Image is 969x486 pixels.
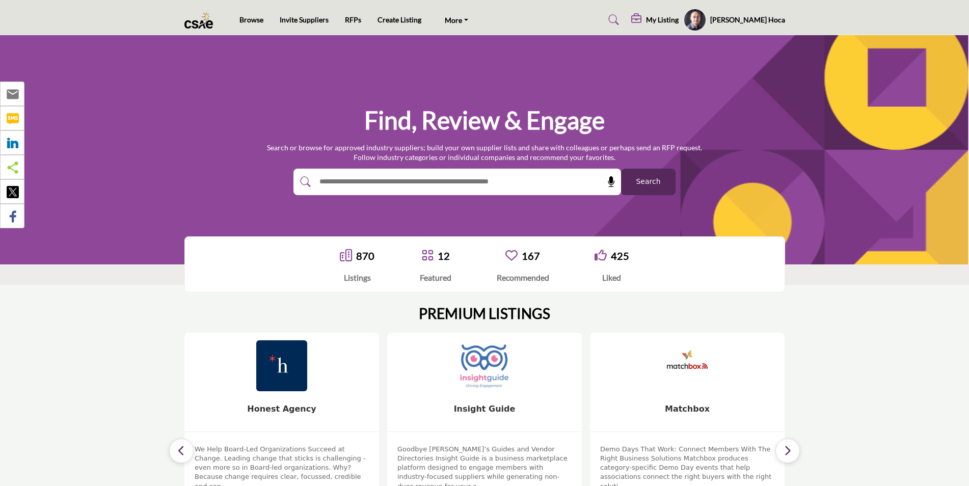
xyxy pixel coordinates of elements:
div: My Listing [631,14,679,26]
div: Featured [420,272,451,284]
a: Honest Agency [247,404,316,414]
div: Liked [595,272,629,284]
a: RFPs [345,15,361,24]
button: Show hide supplier dropdown [684,9,706,31]
span: Search [636,176,660,187]
img: Matchbox [662,340,713,391]
div: Listings [340,272,374,284]
p: Search or browse for approved industry suppliers; build your own supplier lists and share with co... [267,143,702,163]
a: More [438,13,475,27]
i: Go to Liked [595,249,607,261]
a: 870 [356,250,374,262]
div: Recommended [497,272,549,284]
a: Matchbox [665,404,710,414]
a: 167 [522,250,540,262]
img: Insight Guide [459,340,510,391]
a: 425 [611,250,629,262]
h5: [PERSON_NAME] Hoca [710,15,785,25]
a: 12 [438,250,450,262]
a: Go to Featured [421,249,434,263]
h2: PREMIUM LISTINGS [419,305,550,322]
img: Site Logo [184,12,219,29]
a: Search [599,12,626,28]
a: Go to Recommended [505,249,518,263]
a: Browse [239,15,263,24]
a: Invite Suppliers [280,15,329,24]
button: Search [621,169,676,195]
a: Create Listing [378,15,421,24]
a: Insight Guide [454,404,516,414]
h1: Find, Review & Engage [364,104,605,136]
img: Honest Agency [256,340,307,391]
h5: My Listing [646,15,679,24]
